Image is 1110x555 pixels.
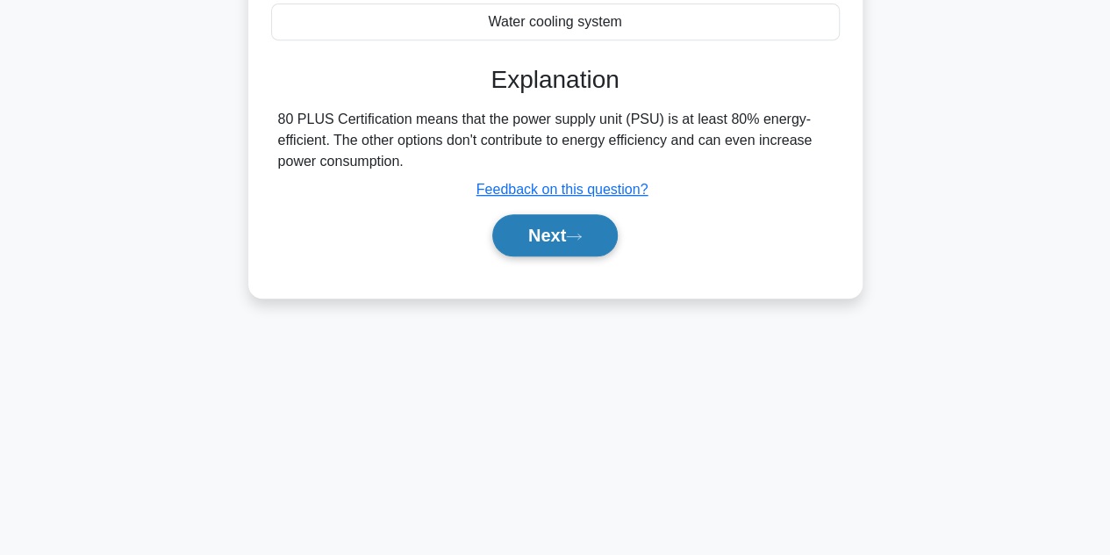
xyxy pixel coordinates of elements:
[282,65,829,95] h3: Explanation
[476,182,648,197] a: Feedback on this question?
[492,214,618,256] button: Next
[278,109,833,172] div: 80 PLUS Certification means that the power supply unit (PSU) is at least 80% energy-efficient. Th...
[271,4,840,40] div: Water cooling system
